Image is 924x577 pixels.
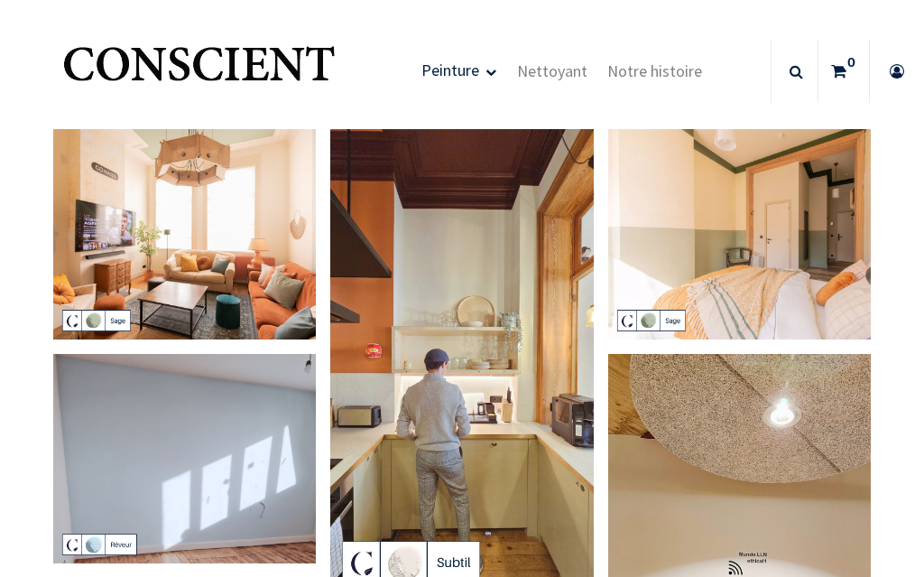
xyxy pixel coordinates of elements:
a: 0 [818,40,869,103]
a: Peinture [411,39,506,104]
span: Peinture [421,60,479,80]
img: peinture vert sauge [608,129,871,340]
img: peinture vert sauge [53,129,316,340]
a: Logo of Conscient [60,36,338,107]
sup: 0 [843,53,860,71]
span: Notre histoire [607,60,702,81]
span: Nettoyant [517,60,587,81]
img: Conscient [60,36,338,107]
img: peinture bleu clair [53,354,316,564]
